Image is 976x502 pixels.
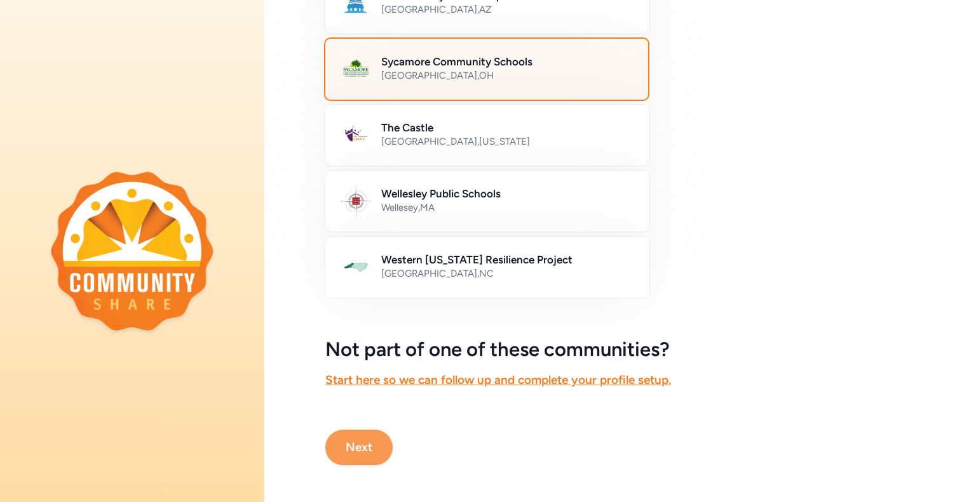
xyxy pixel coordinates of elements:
div: [GEOGRAPHIC_DATA] , [US_STATE] [381,135,634,148]
h2: Sycamore Community Schools [381,54,633,69]
div: [GEOGRAPHIC_DATA] , AZ [381,3,634,16]
h2: Western [US_STATE] Resilience Project [381,252,634,267]
div: [GEOGRAPHIC_DATA] , NC [381,267,634,280]
img: Logo [341,120,371,150]
h2: Wellesley Public Schools [381,186,634,201]
h5: Not part of one of these communities? [325,338,915,361]
img: logo [51,171,213,330]
a: Start here so we can follow up and complete your profile setup. [325,373,671,387]
div: [GEOGRAPHIC_DATA] , OH [381,69,633,82]
img: Logo [341,186,371,216]
div: Wellesey , MA [381,201,634,214]
img: Logo [341,54,371,84]
button: Next [325,430,393,465]
img: Logo [341,252,371,282]
h2: The Castle [381,120,634,135]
